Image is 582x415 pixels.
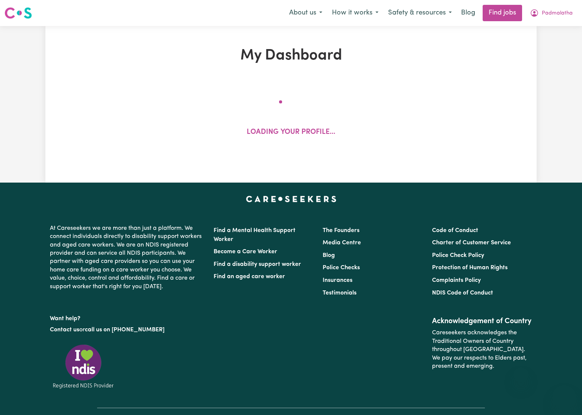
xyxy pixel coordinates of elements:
p: or [50,323,205,337]
a: Careseekers home page [246,196,336,202]
a: NDIS Code of Conduct [432,290,493,296]
img: Registered NDIS provider [50,343,117,390]
button: My Account [525,5,578,21]
a: Become a Care Worker [214,249,277,255]
a: Charter of Customer Service [432,240,511,246]
p: At Careseekers we are more than just a platform. We connect individuals directly to disability su... [50,221,205,294]
a: Blog [457,5,480,21]
iframe: Button to launch messaging window [552,385,576,409]
p: Careseekers acknowledges the Traditional Owners of Country throughout [GEOGRAPHIC_DATA]. We pay o... [432,326,532,373]
a: Police Check Policy [432,252,484,258]
iframe: Close message [514,367,528,382]
a: The Founders [323,228,359,234]
a: Find an aged care worker [214,274,285,280]
p: Want help? [50,312,205,323]
img: Careseekers logo [4,6,32,20]
a: Protection of Human Rights [432,265,508,271]
a: Blog [323,252,335,258]
a: Complaints Policy [432,277,481,283]
a: Insurances [323,277,352,283]
a: Find a Mental Health Support Worker [214,228,295,242]
button: About us [284,5,327,21]
a: Police Checks [323,265,360,271]
span: Padmalatha [542,9,573,17]
p: Loading your profile... [247,127,335,138]
a: Contact us [50,327,79,333]
button: Safety & resources [383,5,457,21]
button: How it works [327,5,383,21]
a: Find a disability support worker [214,261,301,267]
a: Find jobs [483,5,522,21]
a: Media Centre [323,240,361,246]
h2: Acknowledgement of Country [432,317,532,326]
a: Testimonials [323,290,356,296]
a: Code of Conduct [432,228,478,234]
a: call us on [PHONE_NUMBER] [85,327,164,333]
h1: My Dashboard [132,47,450,65]
a: Careseekers logo [4,4,32,22]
